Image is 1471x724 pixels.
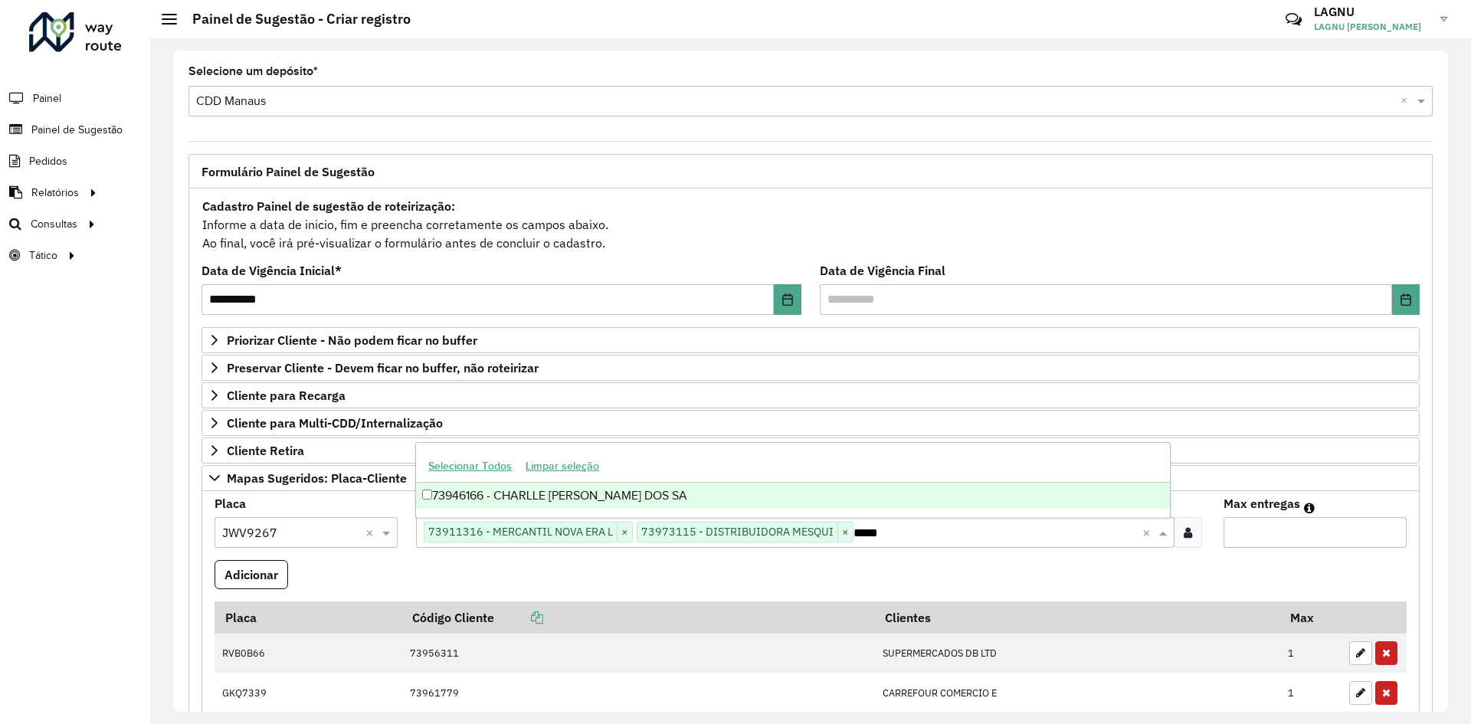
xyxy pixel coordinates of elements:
[1142,523,1155,542] span: Clear all
[202,198,455,214] strong: Cadastro Painel de sugestão de roteirização:
[401,601,874,634] th: Código Cliente
[1314,5,1429,19] h3: LAGNU
[227,472,407,484] span: Mapas Sugeridos: Placa-Cliente
[215,494,246,513] label: Placa
[1304,502,1315,514] em: Máximo de clientes que serão colocados na mesma rota com os clientes informados
[774,284,801,315] button: Choose Date
[837,523,853,542] span: ×
[1280,634,1342,673] td: 1
[188,62,318,80] label: Selecione um depósito
[1401,92,1414,110] span: Clear all
[421,454,519,478] button: Selecionar Todos
[227,334,477,346] span: Priorizar Cliente - Não podem ficar no buffer
[201,437,1420,464] a: Cliente Retira
[31,216,77,232] span: Consultas
[227,444,304,457] span: Cliente Retira
[177,11,411,28] h2: Painel de Sugestão - Criar registro
[1314,20,1429,34] span: LAGNU [PERSON_NAME]
[401,634,874,673] td: 73956311
[215,560,288,589] button: Adicionar
[401,673,874,713] td: 73961779
[227,389,346,401] span: Cliente para Recarga
[201,382,1420,408] a: Cliente para Recarga
[201,327,1420,353] a: Priorizar Cliente - Não podem ficar no buffer
[494,610,543,625] a: Copiar
[637,523,837,541] span: 73973115 - DISTRIBUIDORA MESQUI
[33,90,61,106] span: Painel
[29,247,57,264] span: Tático
[820,261,945,280] label: Data de Vigência Final
[31,185,79,201] span: Relatórios
[201,165,375,178] span: Formulário Painel de Sugestão
[201,196,1420,253] div: Informe a data de inicio, fim e preencha corretamente os campos abaixo. Ao final, você irá pré-vi...
[31,122,123,138] span: Painel de Sugestão
[201,261,342,280] label: Data de Vigência Inicial
[201,410,1420,436] a: Cliente para Multi-CDD/Internalização
[1280,601,1342,634] th: Max
[227,417,443,429] span: Cliente para Multi-CDD/Internalização
[415,442,1170,518] ng-dropdown-panel: Options list
[617,523,632,542] span: ×
[29,153,67,169] span: Pedidos
[424,523,617,541] span: 73911316 - MERCANTIL NOVA ERA L
[201,355,1420,381] a: Preservar Cliente - Devem ficar no buffer, não roteirizar
[1277,3,1310,36] a: Contato Rápido
[201,465,1420,491] a: Mapas Sugeridos: Placa-Cliente
[875,601,1280,634] th: Clientes
[416,483,1169,509] div: 73946166 - CHARLLE [PERSON_NAME] DOS SA
[227,362,539,374] span: Preservar Cliente - Devem ficar no buffer, não roteirizar
[365,523,378,542] span: Clear all
[215,601,401,634] th: Placa
[875,634,1280,673] td: SUPERMERCADOS DB LTD
[519,454,606,478] button: Limpar seleção
[215,673,401,713] td: GKQ7339
[215,634,401,673] td: RVB0B66
[1392,284,1420,315] button: Choose Date
[1224,494,1300,513] label: Max entregas
[1280,673,1342,713] td: 1
[875,673,1280,713] td: CARREFOUR COMERCIO E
